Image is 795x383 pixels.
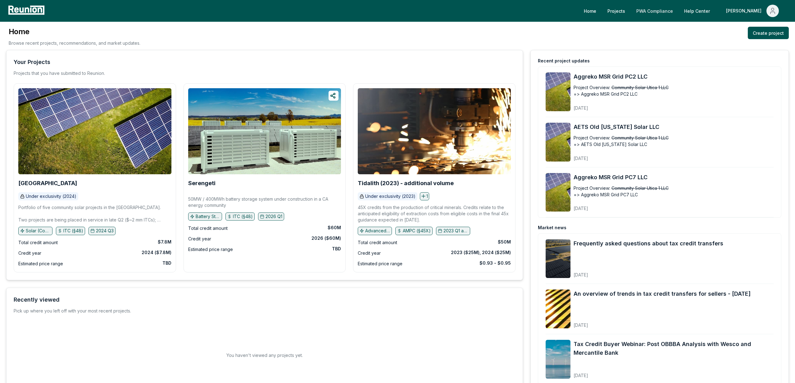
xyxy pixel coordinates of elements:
div: TBD [332,246,341,252]
img: AETS Old Michigan Solar LLC [546,123,570,162]
a: Frequently asked questions about tax credit transfers [574,239,723,248]
span: Community Solar Utica 1 LLC [611,135,669,141]
div: 2026 ($60M) [311,235,341,241]
div: [DATE] [574,317,751,328]
div: Total credit amount [18,239,58,246]
div: [DATE] [574,368,774,379]
div: Credit year [188,235,211,243]
a: Projects [602,5,630,17]
p: 45X credits from the production of critical minerals. Credits relate to the anticipated eligibili... [358,204,511,223]
p: 2023 Q1 and earlier [443,228,468,234]
p: Browse recent projects, recommendations, and market updates. [9,40,140,46]
span: => AETS Old [US_STATE] Solar LLC [574,141,647,148]
div: [DATE] [574,201,675,212]
a: [GEOGRAPHIC_DATA] [18,180,77,186]
a: Tax Credit Buyer Webinar: Post OBBBA Analysis with Wesco and Mercantile Bank [574,340,774,357]
div: TBD [162,260,171,266]
button: Solar (Community) [18,227,52,235]
img: Broad Peak [18,88,171,174]
div: Recent project updates [538,58,590,64]
button: 2026 Q1 [258,212,284,221]
p: Solar (Community) [26,228,51,234]
span: => Aggreko MSR Grid PC2 LLC [574,91,638,97]
div: 2024 ($7.8M) [142,249,171,256]
p: Advanced manufacturing [365,228,390,234]
p: AMPC (§45X) [403,228,431,234]
div: Total credit amount [188,225,228,232]
a: Create project [748,27,789,39]
button: Battery Storage [188,212,222,221]
a: Serengeti [188,180,216,186]
div: Your Projects [14,58,50,66]
a: Aggreko MSR Grid PC2 LLC [574,72,774,81]
p: 2026 Q1 [266,213,282,220]
button: 2024 Q3 [89,227,116,235]
p: Under exclusivity (2024) [26,193,76,199]
img: Aggreko MSR Grid PC2 LLC [546,72,570,111]
div: Estimated price range [358,260,402,267]
div: 2023 ($25M), 2024 ($25M) [451,249,511,256]
p: Battery Storage [196,213,220,220]
a: Help Center [679,5,715,17]
div: Project Overview: [574,185,610,191]
p: Portfolio of five community solar projects in the [GEOGRAPHIC_DATA]. Two projects are being place... [18,204,171,223]
img: Tax Credit Buyer Webinar: Post OBBBA Analysis with Wesco and Mercantile Bank [546,340,570,379]
img: Aggreko MSR Grid PC7 LLC [546,173,570,212]
a: Home [579,5,601,17]
img: Tidalith (2023) - additional volume [358,88,511,174]
div: Total credit amount [358,239,397,246]
p: ITC (§48) [63,228,83,234]
button: 1 [420,192,429,200]
p: ITC (§48) [233,213,253,220]
p: 2024 Q3 [96,228,114,234]
div: Project Overview: [574,84,610,91]
span: Community Solar Utica 1 LLC [611,84,669,91]
h2: You haven't viewed any projects yet. [226,352,303,358]
span: Community Solar Utica 1 LLC [611,185,669,191]
div: $0.93 - $0.95 [479,260,511,266]
a: Tidalith (2023) - additional volume [358,180,454,186]
div: [PERSON_NAME] [726,5,764,17]
div: Estimated price range [188,246,233,253]
div: $50M [498,239,511,245]
div: [DATE] [574,151,675,162]
p: Under exclusivity (2023) [365,193,416,199]
div: Project Overview: [574,135,610,141]
a: AETS Old [US_STATE] Solar LLC [574,123,774,131]
img: An overview of trends in tax credit transfers for sellers - September 2025 [546,290,570,328]
a: Aggreko MSR Grid PC7 LLC [574,173,774,182]
img: Serengeti [188,88,341,174]
div: [DATE] [574,267,723,278]
button: 2023 Q1 and earlier [436,227,470,235]
div: $7.8M [158,239,171,245]
a: PWA Compliance [631,5,678,17]
p: Projects that you have submitted to Reunion. [14,70,105,76]
div: Credit year [18,249,41,257]
h3: Home [9,27,140,37]
img: Frequently asked questions about tax credit transfers [546,239,570,278]
nav: Main [579,5,789,17]
span: => Aggreko MSR Grid PC7 LLC [574,191,638,198]
p: 50MW / 400MWh battery storage system under construction in a CA energy community [188,196,341,208]
a: An overview of trends in tax credit transfers for sellers - [DATE] [574,290,751,298]
div: Market news [538,225,566,231]
div: Pick up where you left off with your most recent projects. [14,308,131,314]
button: [PERSON_NAME] [721,5,784,17]
button: Advanced manufacturing [358,227,392,235]
div: Recently viewed [14,295,60,304]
